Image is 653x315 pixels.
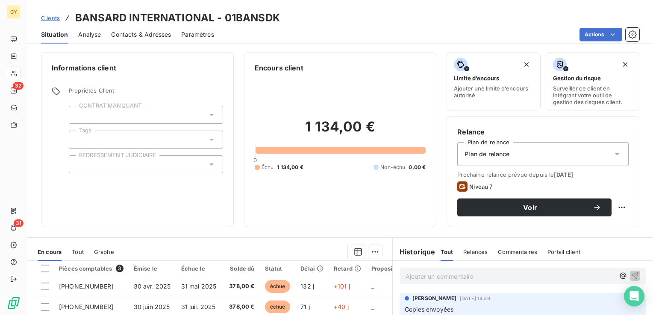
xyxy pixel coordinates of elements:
span: Propriétés Client [69,87,223,99]
span: Paramètres [181,30,214,39]
span: 132 j [300,283,314,290]
div: Émise le [134,265,171,272]
span: Situation [41,30,68,39]
span: échue [265,280,291,293]
span: 30 juin 2025 [134,303,170,310]
span: 378,00 € [229,282,254,291]
span: Prochaine relance prévue depuis le [457,171,629,178]
span: Tout [441,248,453,255]
span: _ [371,283,374,290]
div: Échue le [181,265,219,272]
span: Plan de relance [465,150,509,158]
h6: Historique [393,247,435,257]
span: [PHONE_NUMBER] [59,303,113,310]
span: Clients [41,15,60,21]
div: GY [7,5,21,19]
div: Open Intercom Messenger [624,286,644,306]
h6: Encours client [255,63,303,73]
span: Surveiller ce client en intégrant votre outil de gestion des risques client. [553,85,632,105]
span: 31 [14,219,24,227]
span: Portail client [547,248,580,255]
span: Copies envoyées [405,306,453,313]
span: échue [265,300,291,313]
span: 0,00 € [409,163,426,171]
span: En cours [38,248,62,255]
span: Contacts & Adresses [111,30,171,39]
span: Voir [468,204,593,211]
span: Gestion du risque [553,75,601,82]
span: +101 j [334,283,350,290]
span: Ajouter une limite d’encours autorisé [454,85,533,99]
span: Commentaires [498,248,537,255]
span: [DATE] [554,171,573,178]
span: [DATE] 14:38 [460,296,490,301]
input: Ajouter une valeur [76,160,83,168]
span: [PHONE_NUMBER] [59,283,113,290]
div: Solde dû [229,265,254,272]
span: 32 [13,82,24,90]
div: Pièces comptables [59,265,124,272]
div: Proposition prelevement [371,265,440,272]
h2: 1 134,00 € [255,118,426,144]
span: Niveau 7 [469,183,492,190]
span: Échu [262,163,274,171]
h3: BANSARD INTERNATIONAL - 01BANSDK [75,10,280,26]
span: Limite d’encours [454,75,499,82]
div: Retard [334,265,361,272]
span: Analyse [78,30,101,39]
button: Limite d’encoursAjouter une limite d’encours autorisé [447,52,540,111]
span: Tout [72,248,84,255]
span: Non-échu [380,163,405,171]
span: [PERSON_NAME] [412,295,456,302]
span: 31 mai 2025 [181,283,217,290]
span: _ [371,303,374,310]
img: Logo LeanPay [7,296,21,310]
span: +40 j [334,303,349,310]
span: 30 avr. 2025 [134,283,171,290]
a: Clients [41,14,60,22]
h6: Relance [457,127,629,137]
span: 71 j [300,303,310,310]
input: Ajouter une valeur [76,111,83,119]
h6: Informations client [52,63,223,73]
button: Gestion du risqueSurveiller ce client en intégrant votre outil de gestion des risques client. [546,52,639,111]
span: 0 [253,157,257,163]
span: 31 juil. 2025 [181,303,216,310]
span: Graphe [94,248,114,255]
button: Actions [579,28,622,41]
span: 378,00 € [229,303,254,311]
div: Délai [300,265,324,272]
input: Ajouter une valeur [76,136,83,143]
button: Voir [457,198,612,216]
span: 3 [116,265,124,272]
span: 1 134,00 € [277,163,303,171]
span: Relances [463,248,488,255]
div: Statut [265,265,291,272]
